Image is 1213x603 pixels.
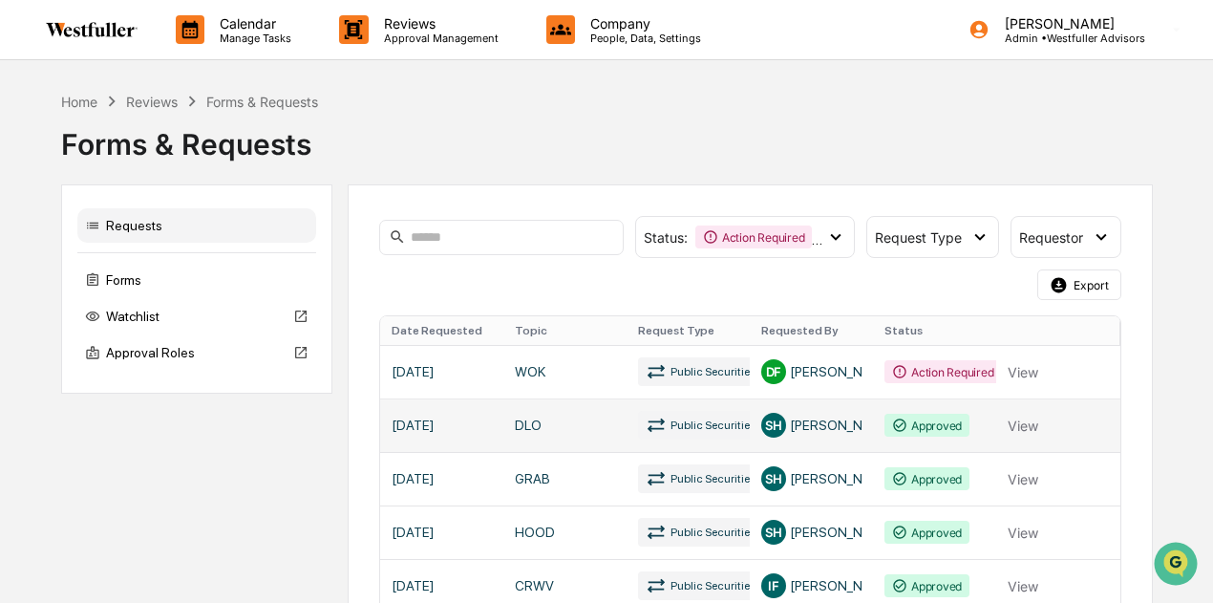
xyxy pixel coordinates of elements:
[369,15,508,32] p: Reviews
[19,248,128,264] div: Past conversations
[750,316,873,345] th: Requested By
[873,316,996,345] th: Status
[19,76,348,107] p: How can we help?
[61,112,1153,162] div: Forms & Requests
[77,335,316,370] div: Approval Roles
[77,208,316,243] div: Requests
[296,245,348,268] button: See all
[990,15,1145,32] p: [PERSON_NAME]
[126,94,178,110] div: Reviews
[325,188,348,211] button: Start new chat
[204,15,301,32] p: Calendar
[644,229,688,246] span: Status :
[206,94,318,110] div: Forms & Requests
[38,427,123,446] span: Preclearance
[1019,229,1083,246] span: Requestor
[169,296,208,312] span: [DATE]
[627,316,750,345] th: Request Type
[61,94,97,110] div: Home
[503,316,627,345] th: Topic
[59,348,155,363] span: [PERSON_NAME]
[46,22,138,37] img: logo
[695,226,812,248] div: Action Required
[158,427,237,446] span: Attestations
[19,278,50,309] img: Rachel Stanley
[138,429,154,444] div: 🗄️
[19,19,57,57] img: Greenboard
[159,296,165,312] span: •
[369,32,508,45] p: Approval Management
[40,183,74,217] img: 8933085812038_c878075ebb4cc5468115_72.jpg
[19,183,53,217] img: 1746055101610-c473b297-6a78-478c-a979-82029cc54cd1
[875,229,962,246] span: Request Type
[77,299,316,334] div: Watchlist
[131,420,245,454] a: 🗄️Attestations
[1037,269,1121,300] button: Export
[204,32,301,45] p: Manage Tasks
[380,316,503,345] th: Date Requested
[135,461,231,476] a: Powered byPylon
[575,15,711,32] p: Company
[159,348,165,363] span: •
[169,348,208,363] span: [DATE]
[86,183,313,202] div: Start new chat
[1152,540,1203,592] iframe: Open customer support
[19,330,50,360] img: Rachel Stanley
[59,296,155,312] span: [PERSON_NAME]
[19,429,34,444] div: 🖐️
[575,32,711,45] p: People, Data, Settings
[77,263,316,297] div: Forms
[990,32,1145,45] p: Admin • Westfuller Advisors
[11,420,131,454] a: 🖐️Preclearance
[86,202,263,217] div: We're available if you need us!
[190,462,231,476] span: Pylon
